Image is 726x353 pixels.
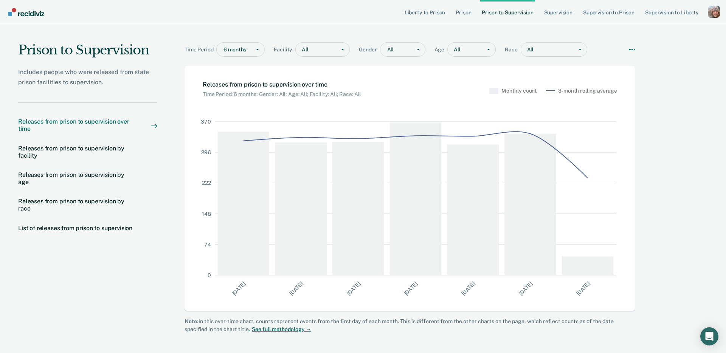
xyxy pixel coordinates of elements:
[18,198,136,212] div: Releases from prison to supervision by race
[501,86,537,95] div: Monthly count
[18,224,132,232] div: List of releases from prison to supervision
[18,145,136,159] div: Releases from prison to supervision by facility
[18,171,136,186] div: Releases from prison to supervision by age
[223,46,225,53] input: timePeriod
[575,280,591,296] text: [DATE]
[387,46,388,53] input: gender
[518,280,534,296] text: [DATE]
[185,46,216,53] span: Time Period
[18,67,157,87] p: Includes people who were released from state prison facilities to supervision.
[157,24,665,349] main: Main chart and filter content
[708,6,720,18] button: Profile dropdown button
[700,327,718,345] div: Open Intercom Messenger
[359,46,380,53] span: Gender
[203,81,361,98] h2: Chart: Releases from prison to supervision over time. Current filters: Time Period: 6 months; Gen...
[521,44,573,55] div: All
[346,280,361,296] text: [DATE]
[185,318,199,324] strong: Note:
[18,42,157,64] h1: Prison to Supervision
[434,46,448,53] span: Age
[274,46,295,53] span: Facility
[8,8,44,16] img: Recidiviz
[203,88,361,98] div: Chart subtitle
[231,280,247,296] text: [DATE]
[505,46,520,53] span: Race
[296,44,336,55] div: All
[629,46,635,53] svg: More options
[448,44,482,55] div: All
[403,280,419,296] text: [DATE]
[558,86,617,95] div: 3-month rolling average
[460,280,476,296] text: [DATE]
[18,118,136,132] div: Releases from prison to supervision over time
[185,317,635,333] div: In this over-time chart, counts represent events from the first day of each month. This is differ...
[288,280,304,296] text: [DATE]
[250,326,311,332] a: See full methodology →
[18,118,157,256] nav: Chart navigation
